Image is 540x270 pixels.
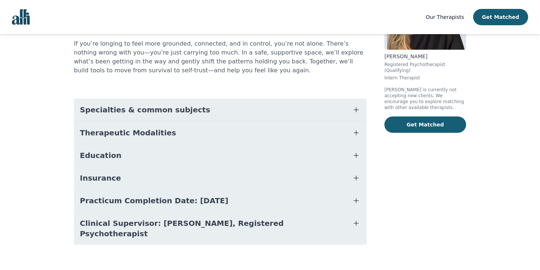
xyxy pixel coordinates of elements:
span: Specialties & common subjects [80,105,210,115]
p: If you’re longing to feel more grounded, connected, and in control, you’re not alone. There’s not... [74,39,367,75]
p: [PERSON_NAME] is currently not accepting new clients. We encourage you to explore matching with o... [384,87,466,111]
button: Education [74,144,367,167]
button: Specialties & common subjects [74,99,367,121]
button: Clinical Supervisor: [PERSON_NAME], Registered Psychotherapist [74,212,367,245]
p: [PERSON_NAME] [384,53,466,60]
button: Get Matched [384,116,466,133]
span: Education [80,150,121,161]
a: Our Therapists [426,13,464,22]
p: Registered Psychotherapist (Qualifying) [384,62,466,73]
button: Insurance [74,167,367,189]
button: Practicum Completion Date: [DATE] [74,190,367,212]
span: Our Therapists [426,14,464,20]
span: Therapeutic Modalities [80,128,176,138]
img: alli logo [12,9,30,25]
span: Clinical Supervisor: [PERSON_NAME], Registered Psychotherapist [80,218,343,239]
button: Therapeutic Modalities [74,122,367,144]
p: Intern Therapist [384,75,466,81]
span: Insurance [80,173,121,183]
button: Get Matched [473,9,528,25]
span: Practicum Completion Date: [DATE] [80,195,228,206]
